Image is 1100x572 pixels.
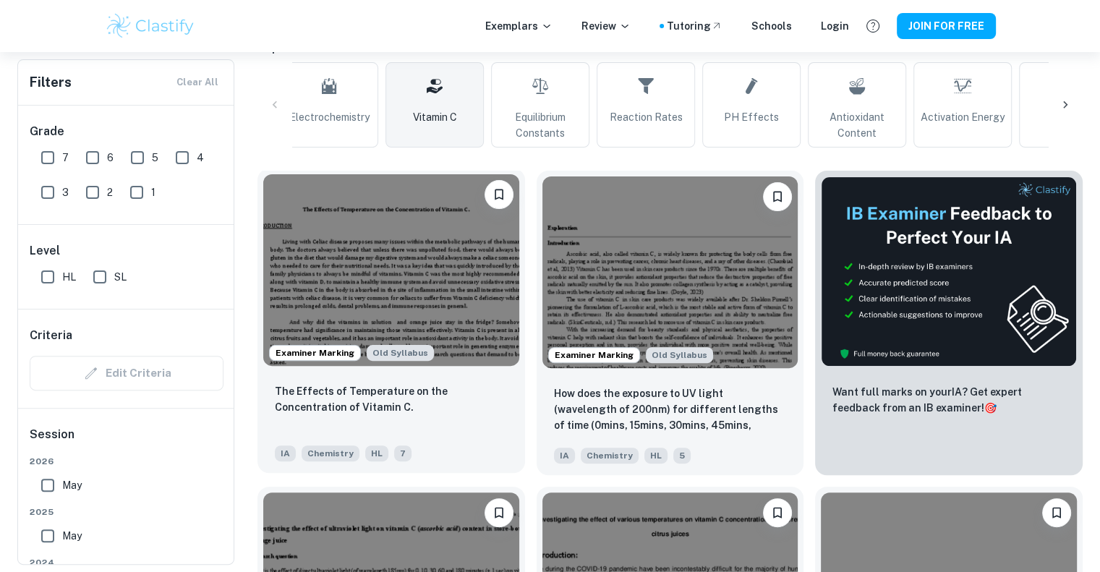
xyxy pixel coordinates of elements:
[152,150,158,166] span: 5
[30,123,223,140] h6: Grade
[921,109,1005,125] span: Activation Energy
[62,528,82,544] span: May
[554,448,575,464] span: IA
[257,171,525,475] a: Examiner MarkingStarting from the May 2025 session, the Chemistry IA requirements have changed. I...
[821,176,1077,367] img: Thumbnail
[105,12,197,40] img: Clastify logo
[581,18,631,34] p: Review
[62,269,76,285] span: HL
[763,182,792,211] button: Please log in to bookmark exemplars
[644,448,668,464] span: HL
[897,13,996,39] button: JOIN FOR FREE
[485,498,513,527] button: Please log in to bookmark exemplars
[275,445,296,461] span: IA
[724,109,779,125] span: pH Effects
[394,445,412,461] span: 7
[62,477,82,493] span: May
[1042,498,1071,527] button: Please log in to bookmark exemplars
[30,242,223,260] h6: Level
[275,383,508,415] p: The Effects of Temperature on the Concentration of Vitamin C.
[861,14,885,38] button: Help and Feedback
[413,109,457,125] span: Vitamin C
[30,505,223,518] span: 2025
[751,18,792,34] a: Schools
[763,498,792,527] button: Please log in to bookmark exemplars
[832,384,1065,416] p: Want full marks on your IA ? Get expert feedback from an IB examiner!
[270,346,360,359] span: Examiner Marking
[537,171,804,475] a: Examiner MarkingStarting from the May 2025 session, the Chemistry IA requirements have changed. I...
[30,327,72,344] h6: Criteria
[302,445,359,461] span: Chemistry
[367,345,434,361] span: Old Syllabus
[984,402,997,414] span: 🎯
[498,109,583,141] span: Equilibrium Constants
[815,171,1083,475] a: ThumbnailWant full marks on yourIA? Get expert feedback from an IB examiner!
[554,385,787,435] p: How does the exposure to UV light (wavelength of 200nm) for different lengths of time (0mins, 15m...
[667,18,722,34] a: Tutoring
[367,345,434,361] div: Starting from the May 2025 session, the Chemistry IA requirements have changed. It's OK to refer ...
[30,426,223,455] h6: Session
[30,455,223,468] span: 2026
[30,556,223,569] span: 2024
[485,180,513,209] button: Please log in to bookmark exemplars
[107,184,113,200] span: 2
[62,150,69,166] span: 7
[30,356,223,390] div: Criteria filters are unavailable when searching by topic
[821,18,849,34] a: Login
[814,109,900,141] span: Antioxidant Content
[485,18,553,34] p: Exemplars
[62,184,69,200] span: 3
[114,269,127,285] span: SL
[646,347,713,363] div: Starting from the May 2025 session, the Chemistry IA requirements have changed. It's OK to refer ...
[365,445,388,461] span: HL
[581,448,639,464] span: Chemistry
[542,176,798,368] img: Chemistry IA example thumbnail: How does the exposure to UV light (wavel
[263,174,519,366] img: Chemistry IA example thumbnail: The Effects of Temperature on the Concen
[673,448,691,464] span: 5
[549,349,639,362] span: Examiner Marking
[197,150,204,166] span: 4
[646,347,713,363] span: Old Syllabus
[107,150,114,166] span: 6
[1048,109,1089,125] span: Titration
[151,184,155,200] span: 1
[30,72,72,93] h6: Filters
[289,109,370,125] span: Electrochemistry
[610,109,683,125] span: Reaction Rates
